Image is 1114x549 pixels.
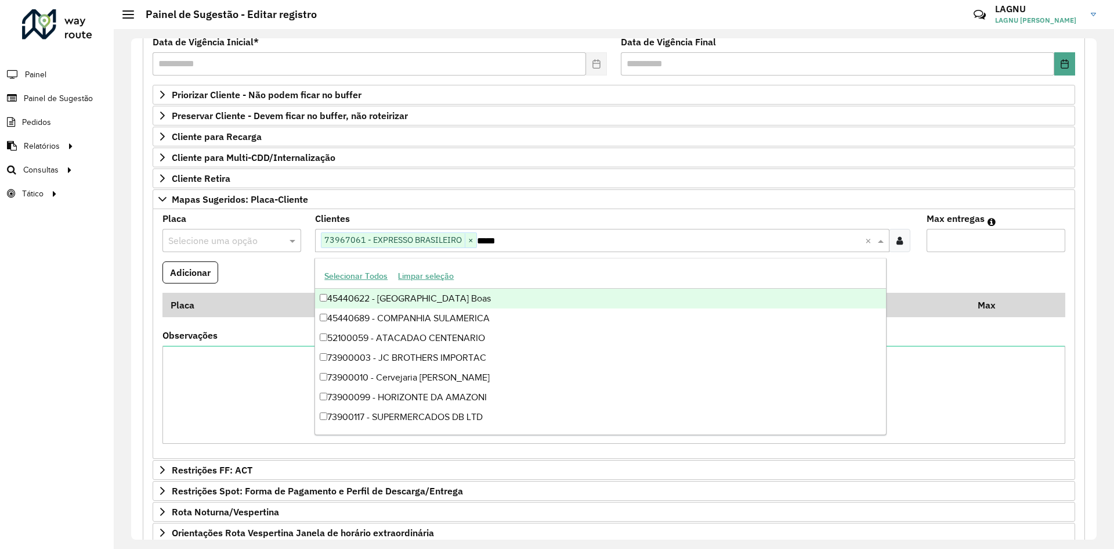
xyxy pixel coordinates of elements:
[153,35,259,49] label: Data de Vigência Inicial
[315,328,885,348] div: 52100059 - ATACADAO CENTENARIO
[153,106,1075,125] a: Preservar Cliente - Devem ficar no buffer, não roteirizar
[393,267,459,285] button: Limpar seleção
[153,481,1075,501] a: Restrições Spot: Forma de Pagamento e Perfil de Descarga/Entrega
[25,69,46,81] span: Painel
[172,195,308,204] span: Mapas Sugeridos: Placa-Cliente
[162,211,186,225] label: Placa
[24,92,93,105] span: Painel de Sugestão
[172,507,279,516] span: Rota Noturna/Vespertina
[315,289,885,308] div: 45440622 - [GEOGRAPHIC_DATA] Boas
[153,85,1075,105] a: Priorizar Cliente - Não podem ficar no buffer
[172,486,463,496] span: Restrições Spot: Forma de Pagamento e Perfil de Descarga/Entrega
[172,153,335,162] span: Cliente para Multi-CDD/Internalização
[621,35,716,49] label: Data de Vigência Final
[995,15,1082,26] span: LAGNU [PERSON_NAME]
[172,465,252,475] span: Restrições FF: ACT
[315,407,885,427] div: 73900117 - SUPERMERCADOS DB LTD
[315,427,885,447] div: 73901000 - GOL LINHAS AEREAS SA
[153,168,1075,188] a: Cliente Retira
[172,528,434,537] span: Orientações Rota Vespertina Janela de horário extraordinária
[22,116,51,128] span: Pedidos
[967,2,992,27] a: Contato Rápido
[22,188,44,200] span: Tático
[988,217,996,227] em: Máximo de clientes que serão colocados na mesma rota com os clientes informados
[162,328,218,342] label: Observações
[927,211,985,225] label: Max entregas
[172,90,361,99] span: Priorizar Cliente - Não podem ficar no buffer
[153,148,1075,167] a: Cliente para Multi-CDD/Internalização
[314,258,886,435] ng-dropdown-panel: Options list
[315,348,885,368] div: 73900003 - JC BROTHERS IMPORTAC
[153,460,1075,480] a: Restrições FF: ACT
[970,293,1016,317] th: Max
[134,8,317,21] h2: Painel de Sugestão - Editar registro
[153,189,1075,209] a: Mapas Sugeridos: Placa-Cliente
[172,111,408,120] span: Preservar Cliente - Devem ficar no buffer, não roteirizar
[995,3,1082,15] h3: LAGNU
[315,387,885,407] div: 73900099 - HORIZONTE DA AMAZONI
[321,233,465,247] span: 73967061 - EXPRESSO BRASILEIRO
[315,368,885,387] div: 73900010 - Cervejaria [PERSON_NAME]
[162,293,319,317] th: Placa
[1054,52,1075,76] button: Choose Date
[24,140,60,152] span: Relatórios
[153,523,1075,543] a: Orientações Rota Vespertina Janela de horário extraordinária
[153,502,1075,522] a: Rota Noturna/Vespertina
[153,127,1075,146] a: Cliente para Recarga
[865,234,875,247] span: Clear all
[172,132,262,141] span: Cliente para Recarga
[162,261,218,284] button: Adicionar
[319,267,393,285] button: Selecionar Todos
[465,234,476,247] span: ×
[172,174,230,183] span: Cliente Retira
[315,211,350,225] label: Clientes
[315,308,885,328] div: 45440689 - COMPANHIA SULAMERICA
[23,164,59,176] span: Consultas
[153,209,1075,460] div: Mapas Sugeridos: Placa-Cliente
